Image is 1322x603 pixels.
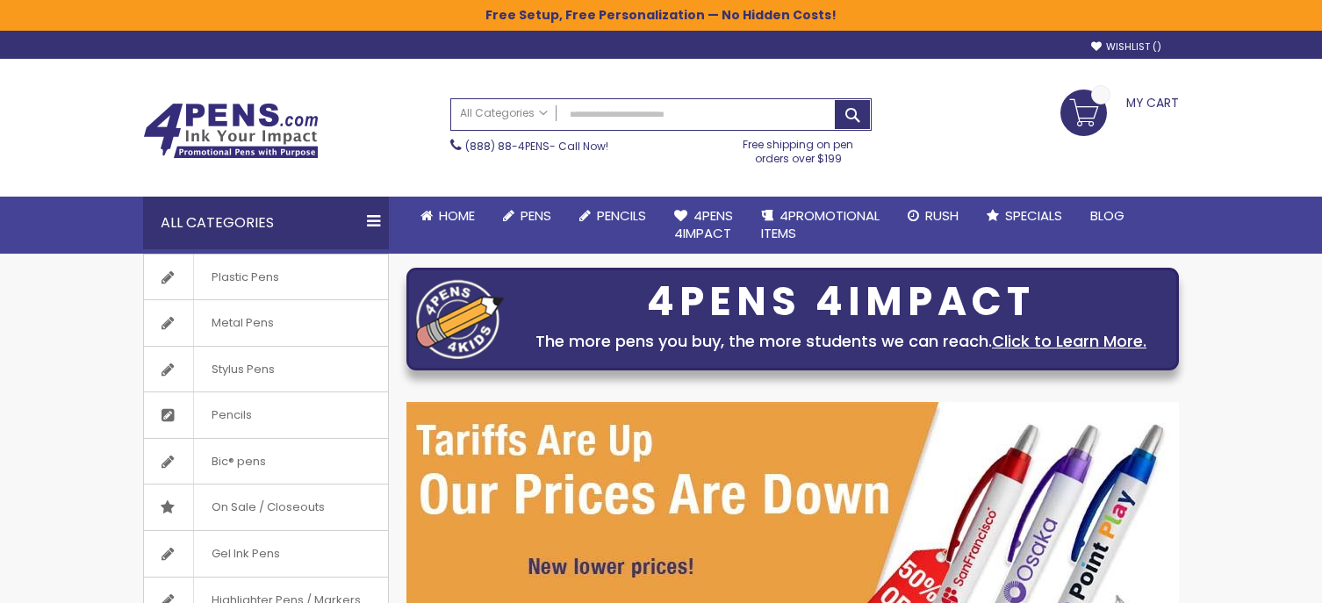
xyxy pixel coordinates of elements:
span: Specials [1005,206,1062,225]
img: four_pen_logo.png [416,279,504,359]
span: All Categories [460,106,548,120]
a: Specials [973,197,1076,235]
a: Stylus Pens [144,347,388,392]
div: 4PENS 4IMPACT [513,284,1169,320]
a: (888) 88-4PENS [465,139,550,154]
div: Free shipping on pen orders over $199 [725,131,873,166]
span: On Sale / Closeouts [193,485,342,530]
a: 4PROMOTIONALITEMS [747,197,894,254]
span: Stylus Pens [193,347,292,392]
span: Pencils [597,206,646,225]
span: Plastic Pens [193,255,297,300]
div: All Categories [143,197,389,249]
a: Blog [1076,197,1139,235]
span: Pencils [193,392,269,438]
a: Pencils [144,392,388,438]
a: Click to Learn More. [992,330,1146,352]
a: Gel Ink Pens [144,531,388,577]
span: Blog [1090,206,1124,225]
a: Home [406,197,489,235]
span: 4PROMOTIONAL ITEMS [761,206,880,242]
a: 4Pens4impact [660,197,747,254]
a: Pens [489,197,565,235]
a: Pencils [565,197,660,235]
span: Pens [521,206,551,225]
a: Bic® pens [144,439,388,485]
a: Rush [894,197,973,235]
a: On Sale / Closeouts [144,485,388,530]
img: 4Pens Custom Pens and Promotional Products [143,103,319,159]
span: Rush [925,206,959,225]
span: - Call Now! [465,139,608,154]
span: Bic® pens [193,439,284,485]
div: The more pens you buy, the more students we can reach. [513,329,1169,354]
span: Metal Pens [193,300,291,346]
span: Home [439,206,475,225]
a: Plastic Pens [144,255,388,300]
span: 4Pens 4impact [674,206,733,242]
a: Metal Pens [144,300,388,346]
span: Gel Ink Pens [193,531,298,577]
a: Wishlist [1091,40,1161,54]
a: All Categories [451,99,557,128]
